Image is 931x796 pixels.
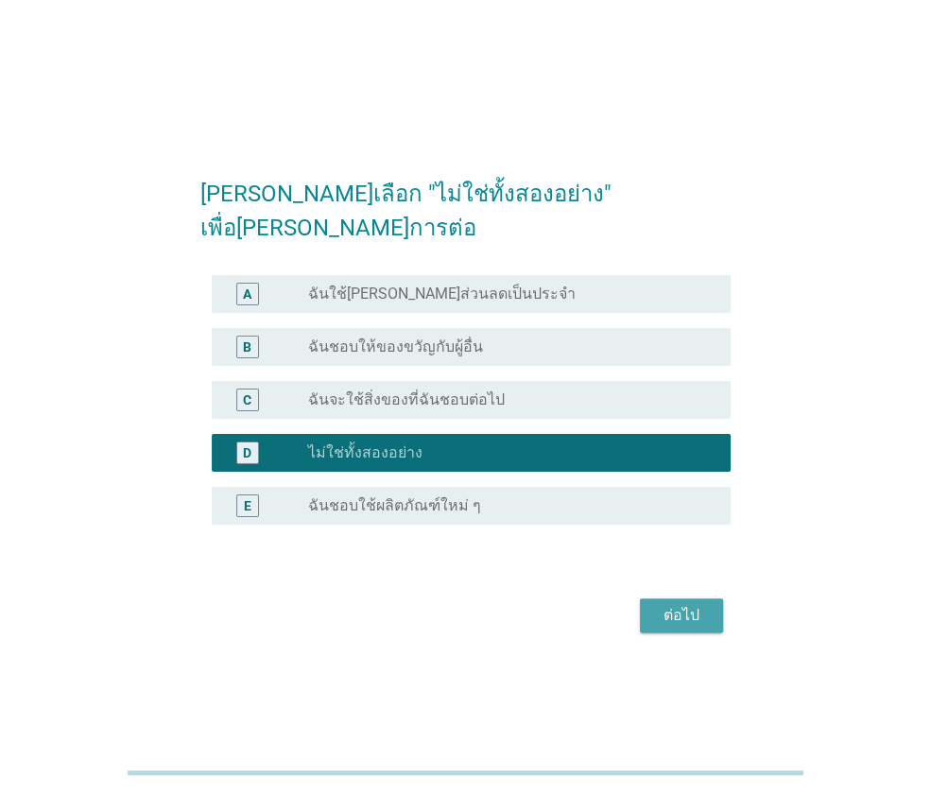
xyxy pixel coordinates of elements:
[655,604,708,627] div: ต่อไป
[308,443,422,462] label: ไม่ใช่ทั้งสองอย่าง
[243,337,251,357] div: B
[308,496,481,515] label: ฉันชอบใช้ผลิตภัณฑ์ใหม่ ๆ
[200,158,731,245] h2: [PERSON_NAME]เลือก "ไม่ใช่ทั้งสองอย่าง" เพื่อ[PERSON_NAME]การต่อ
[308,390,505,409] label: ฉันจะใช้สิ่งของที่ฉันชอบต่อไป
[243,390,251,410] div: C
[244,496,251,516] div: E
[243,443,251,463] div: D
[308,337,483,356] label: ฉันชอบให้ของขวัญกับผู้อื่น
[640,598,723,632] button: ต่อไป
[243,285,251,304] div: A
[308,285,576,303] label: ฉันใช้[PERSON_NAME]ส่วนลดเป็นประจำ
